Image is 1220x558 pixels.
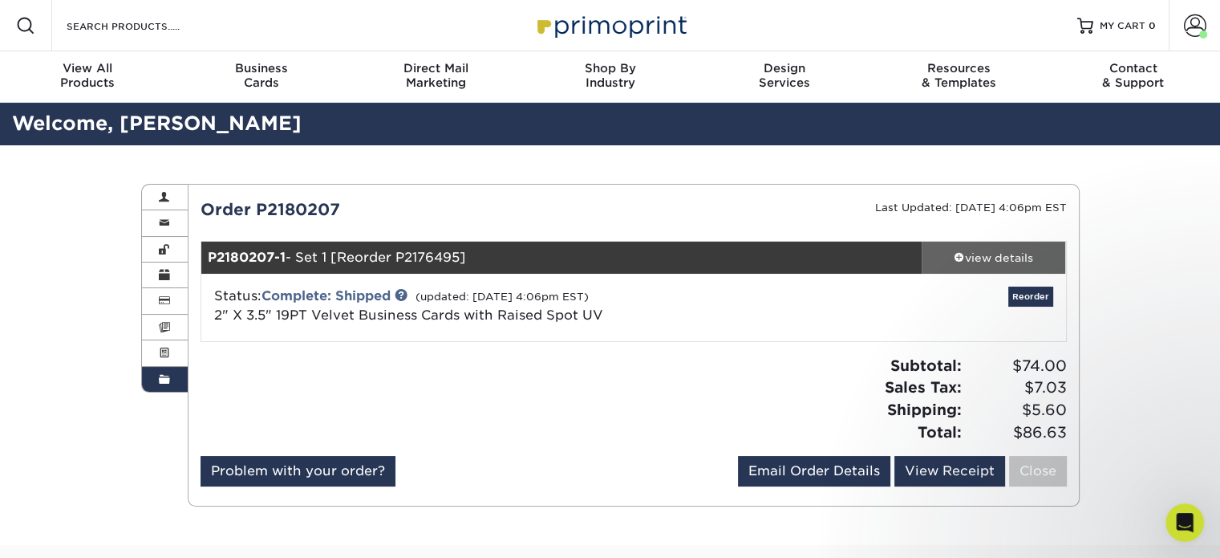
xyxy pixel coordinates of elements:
[894,456,1005,487] a: View Receipt
[922,250,1066,266] div: view details
[174,51,348,103] a: BusinessCards
[174,61,348,90] div: Cards
[214,308,603,323] span: 2" X 3.5" 19PT Velvet Business Cards with Raised Spot UV
[967,422,1067,444] span: $86.63
[697,51,871,103] a: DesignServices
[697,61,871,90] div: Services
[523,61,697,90] div: Industry
[1046,61,1220,90] div: & Support
[523,51,697,103] a: Shop ByIndustry
[1165,503,1204,542] iframe: Intercom live chat
[1100,19,1145,33] span: MY CART
[871,61,1045,75] span: Resources
[349,51,523,103] a: Direct MailMarketing
[523,61,697,75] span: Shop By
[415,291,589,303] small: (updated: [DATE] 4:06pm EST)
[890,356,962,374] strong: Subtotal:
[871,51,1045,103] a: Resources& Templates
[201,242,922,274] div: - Set 1 [Reorder P2176495]
[201,456,395,487] a: Problem with your order?
[1149,20,1156,31] span: 0
[530,8,691,43] img: Primoprint
[1008,287,1053,307] a: Reorder
[697,61,871,75] span: Design
[871,61,1045,90] div: & Templates
[1009,456,1067,487] a: Close
[188,198,634,222] div: Order P2180207
[174,61,348,75] span: Business
[738,456,890,487] a: Email Order Details
[261,288,391,303] a: Complete: Shipped
[885,378,962,396] strong: Sales Tax:
[65,16,221,35] input: SEARCH PRODUCTS.....
[208,250,286,265] strong: P2180207-1
[922,242,1066,274] a: view details
[349,61,523,90] div: Marketing
[918,423,962,441] strong: Total:
[349,61,523,75] span: Direct Mail
[967,355,1067,377] span: $74.00
[202,287,777,325] div: Status:
[887,401,962,418] strong: Shipping:
[967,377,1067,399] span: $7.03
[967,399,1067,422] span: $5.60
[1046,51,1220,103] a: Contact& Support
[1046,61,1220,75] span: Contact
[875,202,1067,214] small: Last Updated: [DATE] 4:06pm EST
